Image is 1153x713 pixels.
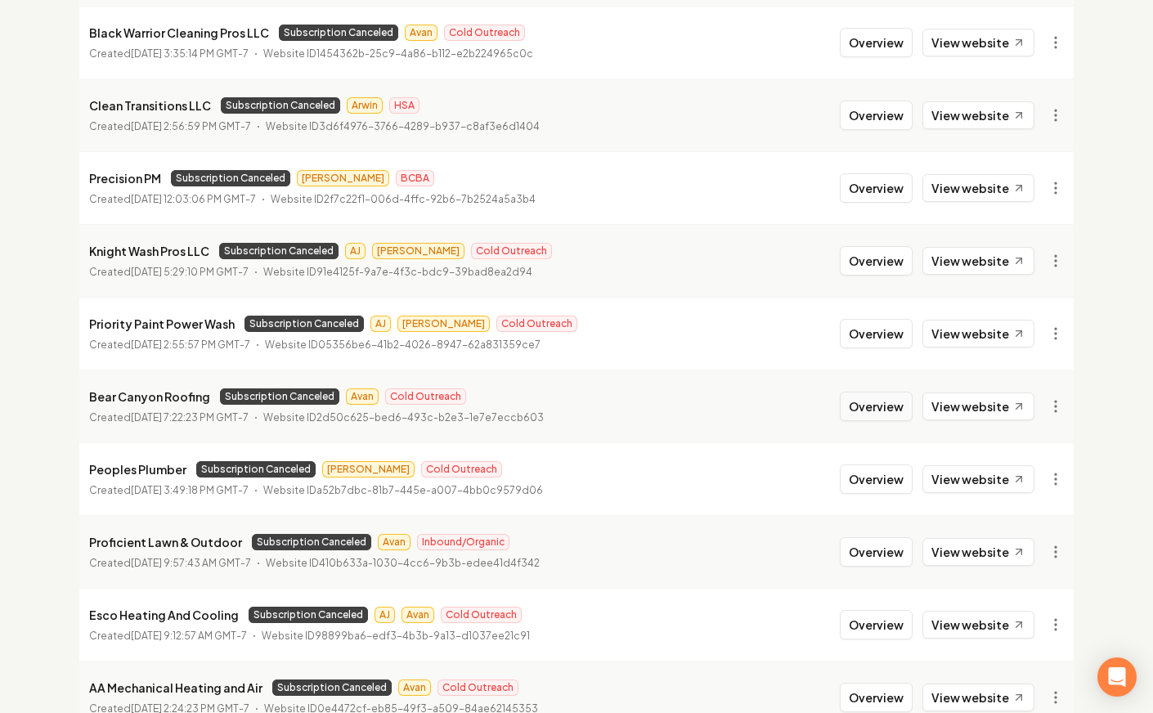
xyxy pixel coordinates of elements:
[219,243,339,259] span: Subscription Canceled
[131,193,256,205] time: [DATE] 12:03:06 PM GMT-7
[922,684,1034,711] a: View website
[221,97,340,114] span: Subscription Canceled
[171,170,290,186] span: Subscription Canceled
[372,243,464,259] span: [PERSON_NAME]
[444,25,525,41] span: Cold Outreach
[262,628,530,644] p: Website ID 98899ba6-edf3-4b3b-9a13-d1037ee21c91
[840,246,913,276] button: Overview
[378,534,411,550] span: Avan
[370,316,391,332] span: AJ
[840,537,913,567] button: Overview
[89,23,269,43] p: Black Warrior Cleaning Pros LLC
[840,173,913,203] button: Overview
[840,319,913,348] button: Overview
[89,96,211,115] p: Clean Transitions LLC
[322,461,415,478] span: [PERSON_NAME]
[405,25,437,41] span: Avan
[89,482,249,499] p: Created
[131,630,247,642] time: [DATE] 9:12:57 AM GMT-7
[89,678,262,697] p: AA Mechanical Heating and Air
[131,339,250,351] time: [DATE] 2:55:57 PM GMT-7
[471,243,552,259] span: Cold Outreach
[131,120,251,132] time: [DATE] 2:56:59 PM GMT-7
[89,460,186,479] p: Peoples Plumber
[922,392,1034,420] a: View website
[345,243,366,259] span: AJ
[263,46,533,62] p: Website ID 1454362b-25c9-4a86-b112-e2b224965c0c
[131,411,249,424] time: [DATE] 7:22:23 PM GMT-7
[375,607,395,623] span: AJ
[496,316,577,332] span: Cold Outreach
[249,607,368,623] span: Subscription Canceled
[402,607,434,623] span: Avan
[263,264,532,280] p: Website ID 91e4125f-9a7e-4f3c-bdc9-39bad8ea2d94
[840,392,913,421] button: Overview
[89,46,249,62] p: Created
[89,241,209,261] p: Knight Wash Pros LLC
[389,97,419,114] span: HSA
[922,174,1034,202] a: View website
[922,538,1034,566] a: View website
[263,482,543,499] p: Website ID a52b7dbc-81b7-445e-a007-4bb0c9579d06
[397,316,490,332] span: [PERSON_NAME]
[89,387,210,406] p: Bear Canyon Roofing
[840,101,913,130] button: Overview
[89,314,235,334] p: Priority Paint Power Wash
[396,170,434,186] span: BCBA
[89,168,161,188] p: Precision PM
[840,683,913,712] button: Overview
[922,611,1034,639] a: View website
[922,320,1034,348] a: View website
[385,388,466,405] span: Cold Outreach
[840,28,913,57] button: Overview
[922,29,1034,56] a: View website
[922,101,1034,129] a: View website
[266,555,540,572] p: Website ID 410b633a-1030-4cc6-9b3b-edee41d4f342
[245,316,364,332] span: Subscription Canceled
[131,484,249,496] time: [DATE] 3:49:18 PM GMT-7
[297,170,389,186] span: [PERSON_NAME]
[398,679,431,696] span: Avan
[922,247,1034,275] a: View website
[89,264,249,280] p: Created
[89,532,242,552] p: Proficient Lawn & Outdoor
[89,605,239,625] p: Esco Heating And Cooling
[437,679,518,696] span: Cold Outreach
[252,534,371,550] span: Subscription Canceled
[417,534,509,550] span: Inbound/Organic
[89,337,250,353] p: Created
[89,628,247,644] p: Created
[840,610,913,639] button: Overview
[220,388,339,405] span: Subscription Canceled
[922,465,1034,493] a: View website
[840,464,913,494] button: Overview
[347,97,383,114] span: Arwin
[421,461,502,478] span: Cold Outreach
[279,25,398,41] span: Subscription Canceled
[89,119,251,135] p: Created
[272,679,392,696] span: Subscription Canceled
[131,557,251,569] time: [DATE] 9:57:43 AM GMT-7
[265,337,541,353] p: Website ID 05356be6-41b2-4026-8947-62a831359ce7
[1097,657,1137,697] div: Open Intercom Messenger
[131,266,249,278] time: [DATE] 5:29:10 PM GMT-7
[441,607,522,623] span: Cold Outreach
[346,388,379,405] span: Avan
[271,191,536,208] p: Website ID 2f7c22f1-006d-4ffc-92b6-7b2524a5a3b4
[89,191,256,208] p: Created
[266,119,540,135] p: Website ID 3d6f4976-3766-4289-b937-c8af3e6d1404
[89,410,249,426] p: Created
[89,555,251,572] p: Created
[263,410,544,426] p: Website ID 2d50c625-bed6-493c-b2e3-1e7e7eccb603
[131,47,249,60] time: [DATE] 3:35:14 PM GMT-7
[196,461,316,478] span: Subscription Canceled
